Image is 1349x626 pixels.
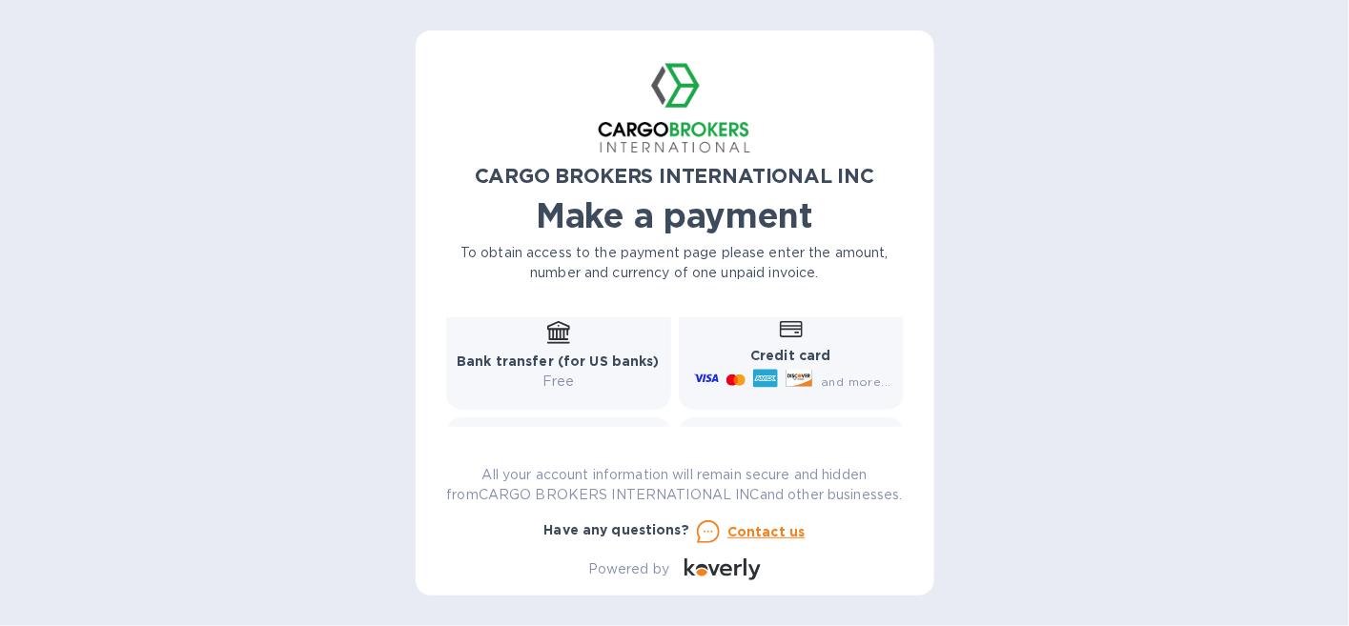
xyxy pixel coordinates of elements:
[544,522,690,537] b: Have any questions?
[475,164,875,188] b: CARGO BROKERS INTERNATIONAL INC
[727,524,806,539] u: Contact us
[588,559,669,579] p: Powered by
[750,348,830,363] b: Credit card
[446,243,904,283] p: To obtain access to the payment page please enter the amount, number and currency of one unpaid i...
[446,465,904,505] p: All your account information will remain secure and hidden from CARGO BROKERS INTERNATIONAL INC a...
[457,353,660,369] b: Bank transfer (for US banks)
[446,195,904,235] h1: Make a payment
[457,372,660,392] p: Free
[821,374,890,389] span: and more...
